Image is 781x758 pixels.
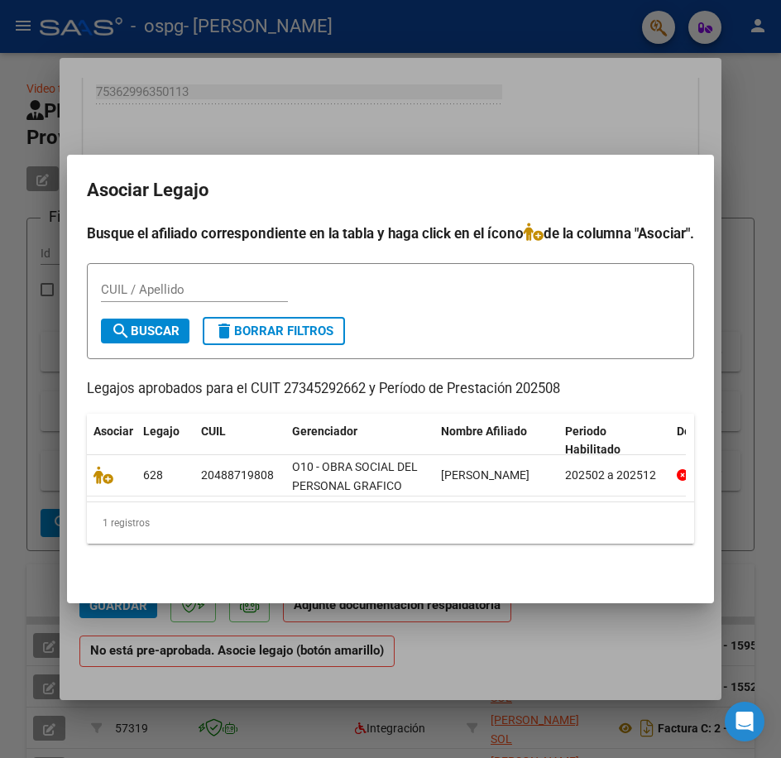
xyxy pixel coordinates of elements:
p: Legajos aprobados para el CUIT 27345292662 y Período de Prestación 202508 [87,379,694,400]
div: 202502 a 202512 [565,466,664,485]
mat-icon: search [111,321,131,341]
span: Dependencia [677,425,746,438]
span: Asociar [93,425,133,438]
h2: Asociar Legajo [87,175,694,206]
button: Buscar [101,319,189,343]
div: 1 registros [87,502,694,544]
span: Buscar [111,324,180,338]
span: 628 [143,468,163,482]
span: Periodo Habilitado [565,425,620,457]
datatable-header-cell: Periodo Habilitado [558,414,670,468]
div: 20488719808 [201,466,274,485]
span: CUIL [201,425,226,438]
datatable-header-cell: CUIL [194,414,285,468]
span: Borrar Filtros [214,324,333,338]
button: Borrar Filtros [203,317,345,345]
datatable-header-cell: Gerenciador [285,414,434,468]
datatable-header-cell: Legajo [137,414,194,468]
span: Legajo [143,425,180,438]
h4: Busque el afiliado correspondiente en la tabla y haga click en el ícono de la columna "Asociar". [87,223,694,244]
datatable-header-cell: Asociar [87,414,137,468]
datatable-header-cell: Nombre Afiliado [434,414,558,468]
span: Gerenciador [292,425,357,438]
span: O10 - OBRA SOCIAL DEL PERSONAL GRAFICO [292,460,418,492]
mat-icon: delete [214,321,234,341]
div: Open Intercom Messenger [725,702,764,741]
span: RODRIGUEZ LAUTARO FABIAN [441,468,529,482]
span: Nombre Afiliado [441,425,527,438]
